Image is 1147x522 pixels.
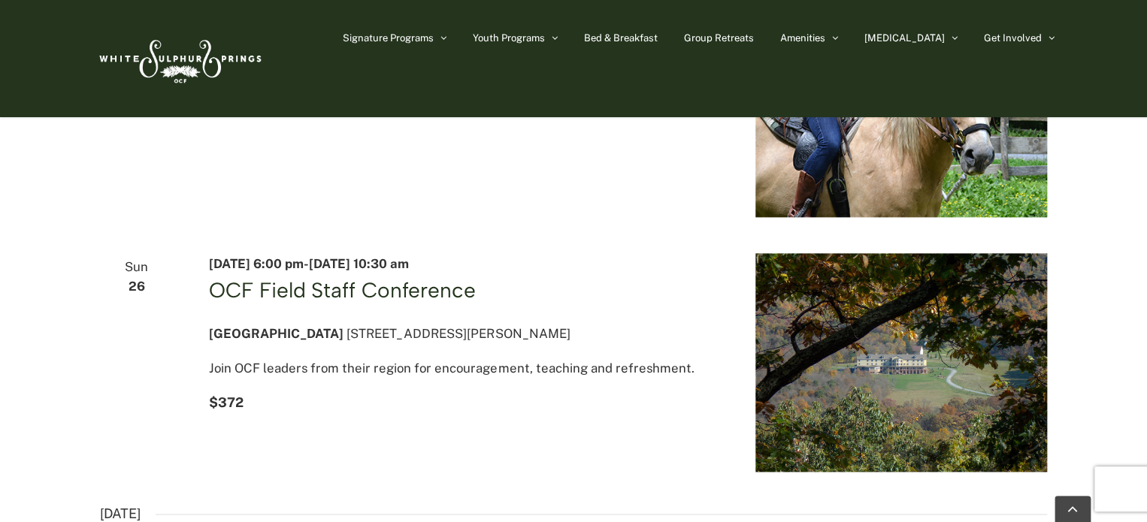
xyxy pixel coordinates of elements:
[584,33,658,43] span: Bed & Breakfast
[209,394,244,410] span: $372
[347,326,570,341] span: [STREET_ADDRESS][PERSON_NAME]
[309,256,409,271] span: [DATE] 10:30 am
[984,33,1042,43] span: Get Involved
[100,276,173,297] span: 26
[864,33,945,43] span: [MEDICAL_DATA]
[473,33,545,43] span: Youth Programs
[209,358,719,379] p: Join OCF leaders from their region for encouragement, teaching and refreshment.
[209,326,343,341] span: [GEOGRAPHIC_DATA]
[100,256,173,278] span: Sun
[755,253,1047,472] img: Heritage House Fall-min
[684,33,754,43] span: Group Retreats
[343,33,434,43] span: Signature Programs
[92,23,265,94] img: White Sulphur Springs Logo
[780,33,825,43] span: Amenities
[209,256,304,271] span: [DATE] 6:00 pm
[209,256,409,271] time: -
[209,277,475,303] a: OCF Field Staff Conference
